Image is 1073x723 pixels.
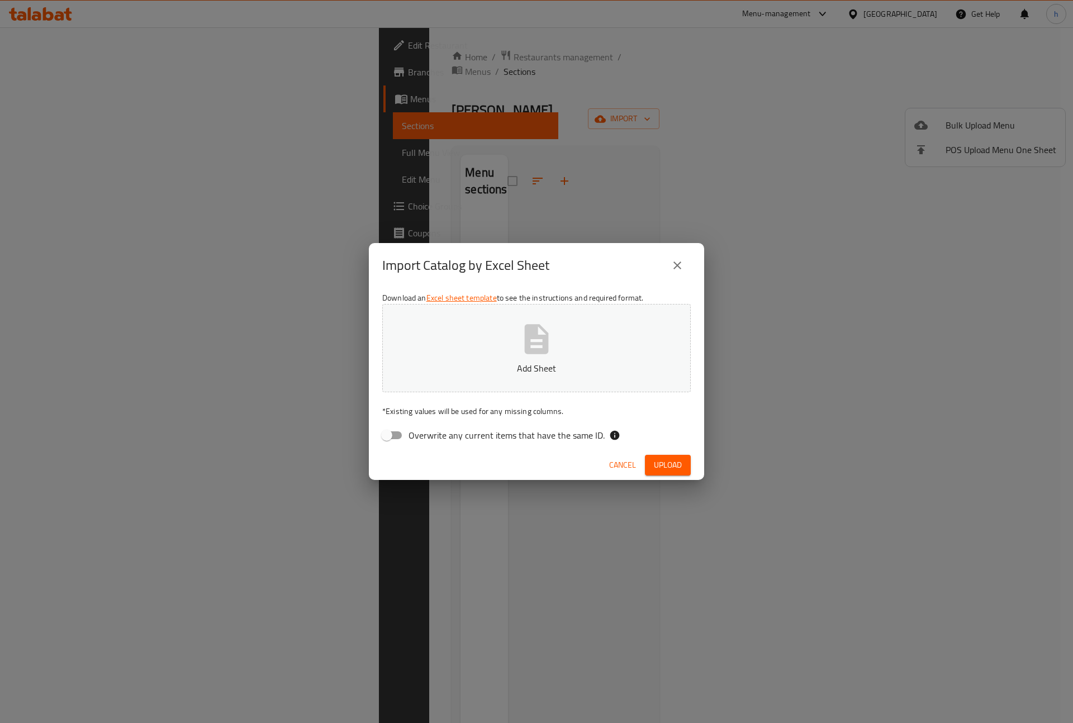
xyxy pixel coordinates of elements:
button: close [664,252,691,279]
span: Cancel [609,458,636,472]
p: Add Sheet [400,361,673,375]
div: Download an to see the instructions and required format. [369,288,704,450]
button: Cancel [605,455,640,475]
h2: Import Catalog by Excel Sheet [382,256,549,274]
p: Existing values will be used for any missing columns. [382,406,691,417]
svg: If the overwrite option isn't selected, then the items that match an existing ID will be ignored ... [609,430,620,441]
span: Overwrite any current items that have the same ID. [409,429,605,442]
button: Upload [645,455,691,475]
a: Excel sheet template [426,291,497,305]
span: Upload [654,458,682,472]
button: Add Sheet [382,304,691,392]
